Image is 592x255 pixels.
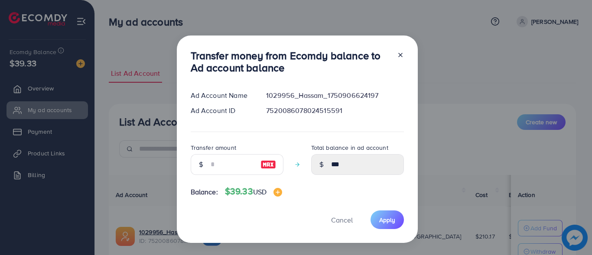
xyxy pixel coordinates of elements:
[259,90,410,100] div: 1029956_Hassam_1750906624197
[320,210,364,229] button: Cancel
[191,187,218,197] span: Balance:
[379,216,395,224] span: Apply
[371,210,404,229] button: Apply
[184,90,260,100] div: Ad Account Name
[225,186,282,197] h4: $39.33
[260,159,276,170] img: image
[184,106,260,116] div: Ad Account ID
[331,215,353,225] span: Cancel
[253,187,267,197] span: USD
[311,143,388,152] label: Total balance in ad account
[273,188,282,197] img: image
[191,143,236,152] label: Transfer amount
[259,106,410,116] div: 7520086078024515591
[191,49,390,74] h3: Transfer money from Ecomdy balance to Ad account balance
